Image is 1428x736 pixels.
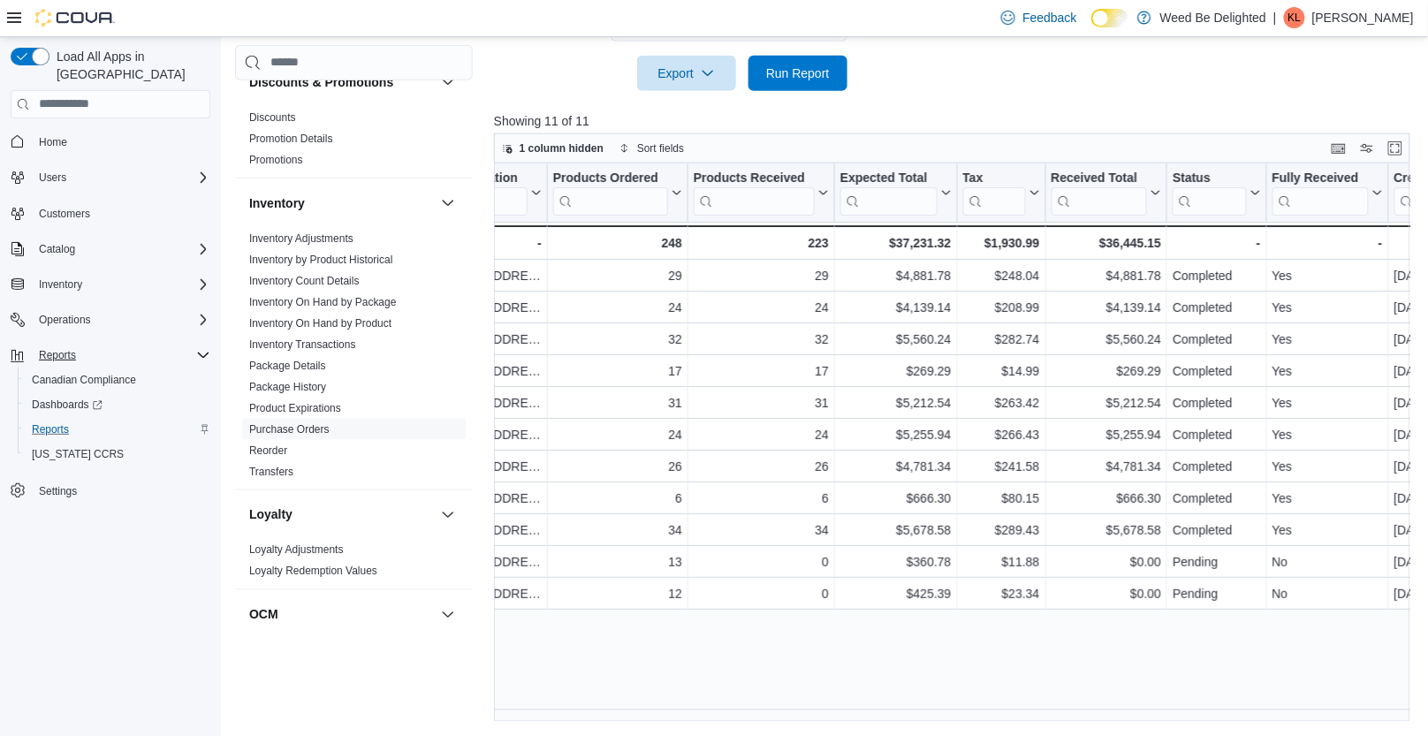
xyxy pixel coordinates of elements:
button: [US_STATE] CCRS [18,442,217,467]
div: Bill To Location [426,170,528,186]
button: OCM [437,603,459,625]
div: 34 [694,520,829,541]
button: Canadian Compliance [18,368,217,392]
div: $37,231.32 [840,232,952,254]
a: Reports [25,419,76,440]
button: Reports [32,345,83,366]
div: Kevin Loo [1284,7,1305,28]
span: Customers [32,202,210,224]
div: Yes [1272,456,1383,477]
a: Canadian Compliance [25,369,143,391]
a: Inventory Adjustments [249,231,353,244]
button: Export [637,56,736,91]
span: Loyalty Redemption Values [249,564,377,578]
div: $360.78 [840,551,952,573]
span: Discounts [249,110,296,124]
div: Completed [1173,265,1260,286]
h3: Loyalty [249,505,292,523]
span: Operations [32,309,210,330]
img: Cova [35,9,115,27]
a: Product Expirations [249,401,341,414]
div: $289.43 [962,520,1039,541]
a: Purchase Orders [249,422,330,435]
div: 24 [694,297,829,318]
span: KL [1288,7,1302,28]
span: Reports [32,345,210,366]
span: Export [648,56,725,91]
span: Inventory by Product Historical [249,252,393,266]
div: Completed [1173,520,1260,541]
span: 1 column hidden [520,141,604,156]
button: Loyalty [249,505,434,523]
div: Status [1173,170,1246,186]
div: 0 [694,551,829,573]
button: Sort fields [612,138,691,159]
div: $5,212.54 [1051,392,1161,414]
div: Status [1173,170,1246,215]
span: [US_STATE] CCRS [32,447,124,461]
div: 24 [553,424,682,445]
button: Settings [4,477,217,503]
div: [STREET_ADDRESS][PERSON_NAME] [426,456,542,477]
span: Canadian Compliance [32,373,136,387]
p: Showing 11 of 11 [494,112,1420,130]
button: Run Report [748,56,847,91]
span: Reports [39,348,76,362]
div: No [1272,551,1383,573]
span: Inventory [32,274,210,295]
button: Discounts & Promotions [437,71,459,92]
span: Settings [32,479,210,501]
span: Reorder [249,443,287,457]
div: Fully Received [1272,170,1368,215]
span: Product Expirations [249,400,341,414]
div: $14.99 [962,360,1039,382]
span: Load All Apps in [GEOGRAPHIC_DATA] [49,48,210,83]
div: 223 [694,232,829,254]
div: 32 [553,329,682,350]
p: [PERSON_NAME] [1312,7,1414,28]
span: Inventory Transactions [249,337,356,351]
div: 31 [553,392,682,414]
div: Inventory [235,227,473,489]
span: Reports [32,422,69,436]
div: [STREET_ADDRESS][PERSON_NAME] [426,488,542,509]
div: 13 [553,551,682,573]
a: Inventory On Hand by Product [249,316,391,329]
div: $23.34 [962,583,1039,604]
div: Loyalty [235,539,473,588]
a: Promotion Details [249,132,333,144]
a: Dashboards [18,392,217,417]
div: $5,255.94 [1051,424,1161,445]
div: 17 [553,360,682,382]
div: $36,445.15 [1051,232,1161,254]
div: 24 [553,297,682,318]
div: [STREET_ADDRESS][PERSON_NAME] [426,297,542,318]
div: Yes [1272,424,1383,445]
button: Users [4,165,217,190]
div: Completed [1173,488,1260,509]
div: Tax [962,170,1025,215]
div: $266.43 [962,424,1039,445]
div: $269.29 [1051,360,1161,382]
span: Inventory [39,277,82,292]
h3: Discounts & Promotions [249,72,393,90]
div: $5,560.24 [840,329,952,350]
div: $241.58 [962,456,1039,477]
a: Customers [32,203,97,224]
div: $4,139.14 [1051,297,1161,318]
div: Yes [1272,265,1383,286]
div: $0.00 [1051,583,1161,604]
div: Expected Total [840,170,938,186]
div: $0.00 [1051,551,1161,573]
div: $666.30 [1051,488,1161,509]
span: Washington CCRS [25,444,210,465]
div: Completed [1173,297,1260,318]
span: Feedback [1022,9,1076,27]
div: 32 [694,329,829,350]
button: Display options [1356,138,1378,159]
div: Yes [1272,360,1383,382]
span: Transfers [249,464,293,478]
div: $248.04 [962,265,1039,286]
button: Home [4,129,217,155]
div: 248 [553,232,682,254]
